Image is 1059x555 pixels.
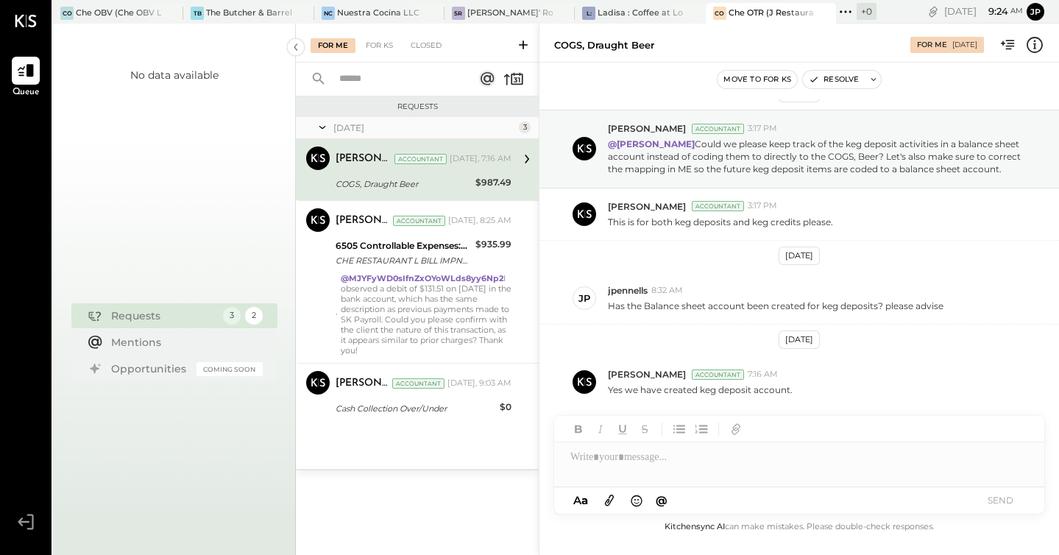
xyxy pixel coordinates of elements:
button: Aa [569,492,592,509]
div: I observed a debit of $131.51 on [DATE] in the bank account, which has the same description as pr... [341,273,511,356]
div: [DATE], 7:16 AM [450,153,511,165]
div: 3 [223,307,241,325]
div: 6505 Controllable Expenses:General & Administrative Expenses:Accounting & Bookkeeping [336,238,471,253]
button: Italic [591,420,610,439]
div: + 0 [857,3,876,20]
div: Requests [303,102,531,112]
span: 3:17 PM [748,200,777,212]
div: Accountant [692,124,744,134]
div: $0 [500,400,511,414]
button: Strikethrough [635,420,654,439]
span: a [581,493,588,507]
span: 7:16 AM [748,369,778,381]
div: CO [713,7,726,20]
span: jpennells [608,284,648,297]
div: Ladisa : Coffee at Lola's [598,7,683,19]
div: 3 [519,121,531,133]
p: Yes we have created keg deposit account. [608,383,793,396]
span: 9 : 24 [979,4,1008,18]
button: Underline [613,420,632,439]
div: Coming Soon [196,362,263,376]
span: [PERSON_NAME] [608,122,686,135]
span: 3:17 PM [748,123,777,135]
div: COGS, Draught Beer [554,38,654,52]
div: [DATE] [779,247,820,265]
div: Cash Collection Over/Under [336,401,495,416]
div: Che OTR (J Restaurant LLC) - Ignite [729,7,814,19]
div: For Me [917,40,947,50]
div: NC [322,7,335,20]
button: Move to for ks [718,71,797,88]
div: For KS [358,38,400,53]
div: $987.49 [475,175,511,190]
div: Accountant [692,201,744,211]
button: @ [651,491,672,509]
div: Nuestra Cocina LLC - [GEOGRAPHIC_DATA] [337,7,422,19]
button: Bold [569,420,588,439]
p: Has the Balance sheet account been created for keg deposits? please advise [608,300,943,312]
span: @ [656,493,667,507]
div: [DATE] [952,40,977,50]
span: [PERSON_NAME] [608,368,686,381]
div: The Butcher & Barrel (L Argento LLC) - [GEOGRAPHIC_DATA] [206,7,291,19]
button: Resolve [803,71,865,88]
div: [PERSON_NAME] [336,213,390,228]
div: [PERSON_NAME] [336,152,392,166]
div: Closed [403,38,449,53]
div: L: [582,7,595,20]
div: $935.99 [475,237,511,252]
div: CHE RESTAURANT L BILL IMPND 147-4441259 CHE RESTAURANT LLC 071725 [URL][DOMAIN_NAME] [336,253,471,268]
div: Accountant [692,370,744,380]
button: Unordered List [670,420,689,439]
div: [DATE] [944,4,1023,18]
div: CO [60,7,74,20]
span: am [1010,6,1023,16]
p: Could we please keep track of the keg deposit activities in a balance sheet account instead of co... [608,138,1025,175]
div: Mentions [111,335,255,350]
div: [PERSON_NAME]' Rooftop - Ignite [467,7,553,19]
div: Accountant [393,216,445,226]
div: copy link [926,4,941,19]
div: No data available [130,68,219,82]
div: For Me [311,38,355,53]
button: Ordered List [692,420,711,439]
div: jp [578,291,590,305]
button: SEND [971,490,1030,510]
div: Accountant [394,154,447,164]
span: [PERSON_NAME] [608,200,686,213]
button: jp [1027,3,1044,21]
div: 2 [245,307,263,325]
div: Opportunities [111,361,189,376]
strong: @[PERSON_NAME] [608,138,695,149]
strong: @MJYFyWD0sIfnZxOYoWLds8yy6Np2 [341,273,503,283]
div: [DATE] [779,330,820,349]
div: COGS, Draught Beer [336,177,471,191]
div: Requests [111,308,216,323]
span: 8:32 AM [651,285,683,297]
a: Queue [1,57,51,99]
span: Queue [13,86,40,99]
div: [DATE], 8:25 AM [448,215,511,227]
div: Accountant [392,378,445,389]
div: [PERSON_NAME] [336,376,389,391]
p: This is for both keg deposits and keg credits please. [608,216,833,228]
div: [DATE], 9:03 AM [447,378,511,389]
div: Che OBV (Che OBV LLC) - Ignite [76,7,161,19]
div: SR [452,7,465,20]
div: [DATE] [333,121,515,134]
div: TB [191,7,204,20]
button: Add URL [726,420,745,439]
